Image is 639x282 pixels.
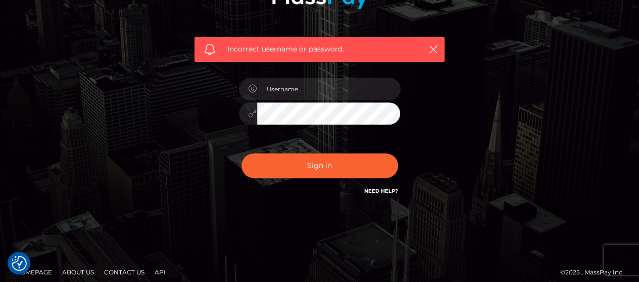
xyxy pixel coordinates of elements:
[151,264,170,280] a: API
[227,44,412,54] span: Incorrect username or password.
[12,256,27,271] button: Consent Preferences
[364,188,398,194] a: Need Help?
[100,264,149,280] a: Contact Us
[257,78,401,100] input: Username...
[12,256,27,271] img: Revisit consent button
[241,153,398,178] button: Sign in
[11,264,56,280] a: Homepage
[560,267,631,278] div: © 2025 , MassPay Inc.
[58,264,98,280] a: About Us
